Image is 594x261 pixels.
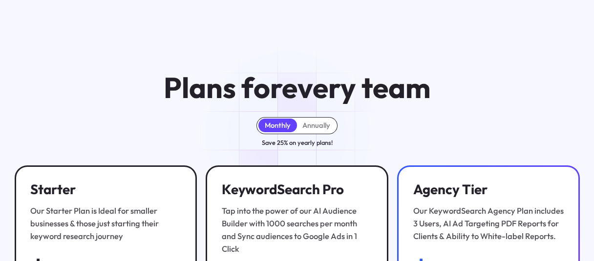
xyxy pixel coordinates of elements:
[302,121,330,130] div: Annually
[222,204,372,255] div: Tap into the power of our AI Audience Builder with 1000 searches per month and Sync audiences to ...
[30,204,181,242] div: Our Starter Plan is Ideal for smaller businesses & those just starting their keyword research jou...
[265,121,291,130] div: Monthly
[164,72,431,103] h1: Plans for
[413,181,564,198] h3: Agency Tier
[30,181,181,198] h3: Starter
[262,138,333,147] div: Save 25% on yearly plans!
[413,204,564,242] div: Our KeywordSearch Agency Plan includes 3 Users, AI Ad Targeting PDF Reports for Clients & Ability...
[282,69,431,105] span: every team
[222,181,372,198] h3: KeywordSearch Pro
